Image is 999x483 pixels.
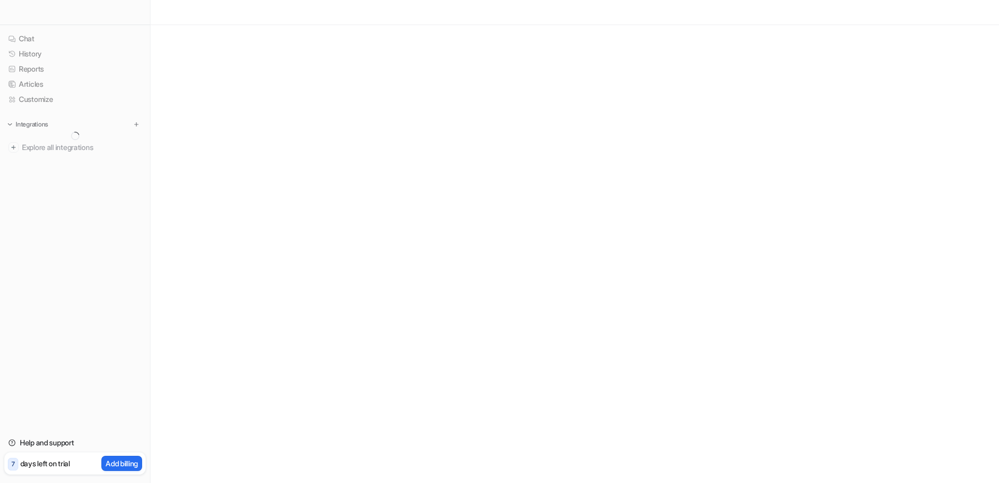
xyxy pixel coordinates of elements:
[8,142,19,153] img: explore all integrations
[4,62,146,76] a: Reports
[4,31,146,46] a: Chat
[106,458,138,469] p: Add billing
[20,458,70,469] p: days left on trial
[133,121,140,128] img: menu_add.svg
[4,47,146,61] a: History
[22,139,142,156] span: Explore all integrations
[11,459,15,469] p: 7
[4,140,146,155] a: Explore all integrations
[4,435,146,450] a: Help and support
[4,119,51,130] button: Integrations
[4,92,146,107] a: Customize
[101,456,142,471] button: Add billing
[4,77,146,91] a: Articles
[16,120,48,129] p: Integrations
[6,121,14,128] img: expand menu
